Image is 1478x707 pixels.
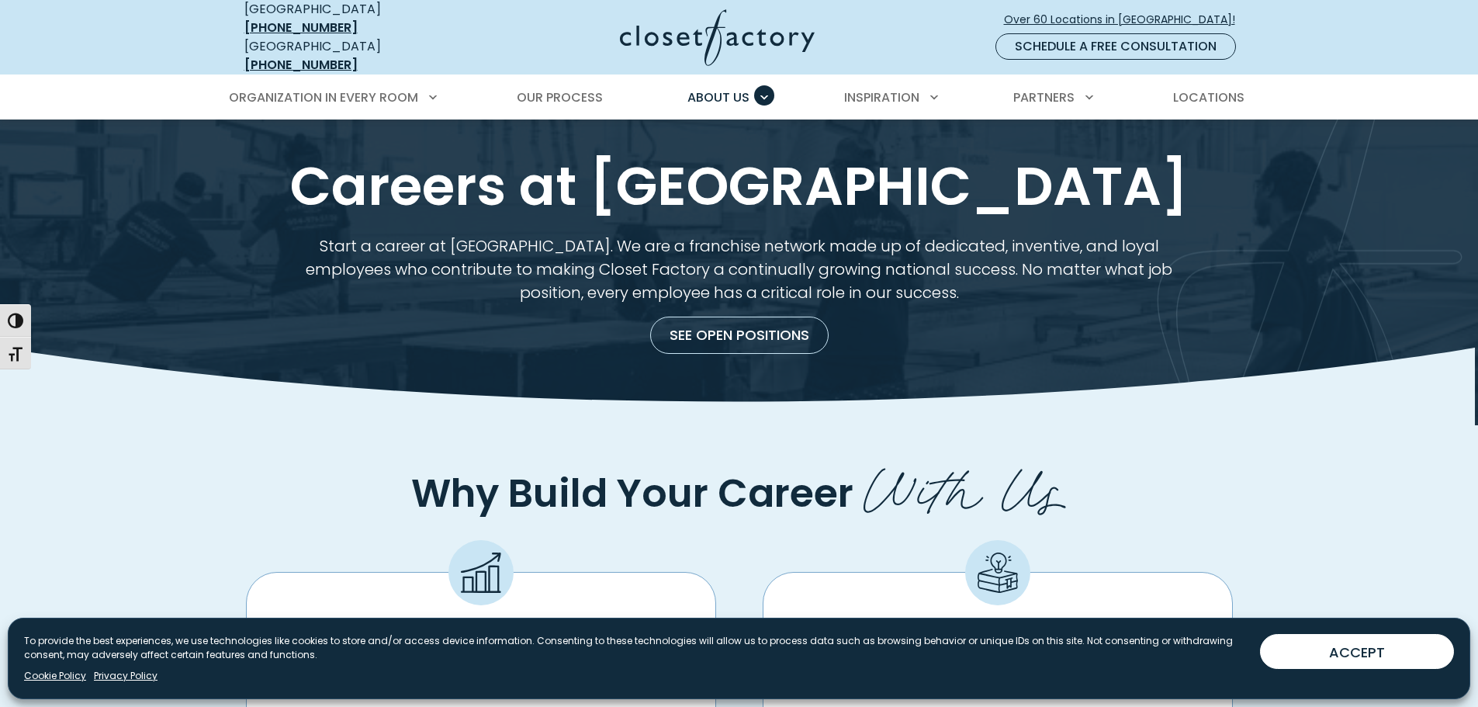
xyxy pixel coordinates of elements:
button: ACCEPT [1260,634,1454,669]
a: Cookie Policy [24,669,86,683]
span: Over 60 Locations in [GEOGRAPHIC_DATA]! [1004,12,1248,28]
a: See Open Positions [650,317,829,354]
span: With Us [864,442,1067,525]
img: Closet Factory Logo [620,9,815,66]
p: Start a career at [GEOGRAPHIC_DATA]. We are a franchise network made up of dedicated, inventive, ... [283,234,1195,304]
a: Over 60 Locations in [GEOGRAPHIC_DATA]! [1003,6,1248,33]
a: Schedule a Free Consultation [995,33,1236,60]
a: [PHONE_NUMBER] [244,56,358,74]
div: [GEOGRAPHIC_DATA] [244,37,469,75]
a: Privacy Policy [94,669,157,683]
h1: Careers at [GEOGRAPHIC_DATA] [241,157,1237,216]
p: To provide the best experiences, we use technologies like cookies to store and/or access device i... [24,634,1248,662]
span: Partners [1013,88,1075,106]
nav: Primary Menu [218,76,1261,120]
a: [PHONE_NUMBER] [244,19,358,36]
span: Why Build Your Career [411,466,853,521]
span: Inspiration [844,88,919,106]
span: About Us [687,88,749,106]
span: Our Process [517,88,603,106]
span: Locations [1173,88,1244,106]
span: Organization in Every Room [229,88,418,106]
